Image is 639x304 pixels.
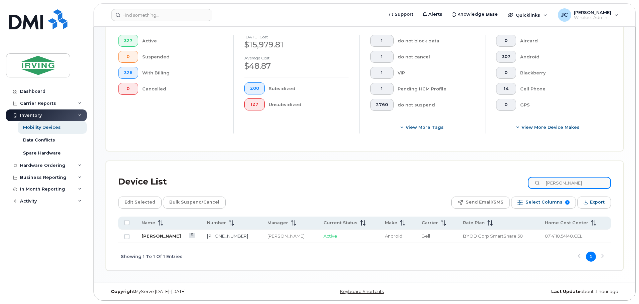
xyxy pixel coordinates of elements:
a: [PERSON_NAME] [142,233,181,239]
span: Showing 1 To 1 Of 1 Entries [121,252,183,262]
span: Number [207,220,226,226]
span: Bulk Suspend/Cancel [169,197,219,207]
h4: [DATE] cost [244,35,349,39]
button: Export [577,197,611,209]
input: Search Device List ... [528,177,611,189]
button: 0 [496,35,516,47]
span: 1 [376,54,388,59]
button: 307 [496,51,516,63]
div: about 1 hour ago [451,289,623,294]
div: Pending HCM Profile [398,83,475,95]
span: 2760 [376,102,388,107]
button: Page 1 [586,252,596,262]
span: Select Columns [525,197,563,207]
button: 327 [118,35,138,47]
div: GPS [520,99,601,111]
button: Bulk Suspend/Cancel [163,197,226,209]
button: View more tags [370,121,474,133]
div: [PERSON_NAME] [267,233,311,239]
div: $48.87 [244,60,349,72]
a: Knowledge Base [447,8,502,21]
span: Android [385,233,402,239]
span: BYOD Corp SmartShare 50 [463,233,523,239]
button: 326 [118,67,138,79]
span: 9 [565,200,570,205]
div: Unsubsidized [269,98,349,110]
div: Subsidized [269,82,349,94]
input: Find something... [111,9,212,21]
button: 0 [496,99,516,111]
span: Quicklinks [516,12,540,18]
span: 1 [376,38,388,43]
a: View Last Bill [189,233,195,238]
span: Wireless Admin [574,15,611,20]
a: Support [384,8,418,21]
a: Alerts [418,8,447,21]
span: 307 [502,54,510,59]
span: Bell [422,233,430,239]
strong: Copyright [111,289,135,294]
div: With Billing [142,67,223,79]
span: Alerts [428,11,442,18]
div: Cell Phone [520,83,601,95]
button: 2760 [370,99,394,111]
h4: Average cost [244,56,349,60]
span: Carrier [422,220,438,226]
span: Active [324,233,337,239]
div: Blackberry [520,67,601,79]
button: 1 [370,67,394,79]
button: Edit Selected [118,197,162,209]
a: [PHONE_NUMBER] [207,233,248,239]
span: Support [395,11,413,18]
span: 1 [376,70,388,75]
div: $15,979.81 [244,39,349,50]
span: JC [561,11,568,19]
button: 0 [118,83,138,95]
span: Export [590,197,605,207]
span: View more tags [406,124,444,130]
span: 0 [502,38,510,43]
span: Manager [267,220,288,226]
div: Android [520,51,601,63]
span: 0 [124,86,133,91]
div: Cancelled [142,83,223,95]
span: 0714110.54140.CEL [545,233,582,239]
button: 1 [370,83,394,95]
div: Active [142,35,223,47]
span: View More Device Makes [521,124,580,130]
button: Send Email/SMS [451,197,510,209]
span: Send Email/SMS [466,197,503,207]
span: 327 [124,38,133,43]
div: do not cancel [398,51,475,63]
a: Keyboard Shortcuts [340,289,384,294]
span: Make [385,220,397,226]
button: 0 [118,51,138,63]
button: Select Columns 9 [511,197,576,209]
span: 1 [376,86,388,91]
button: 0 [496,67,516,79]
div: MyServe [DATE]–[DATE] [106,289,278,294]
button: 127 [244,98,265,110]
span: 127 [250,102,259,107]
button: 200 [244,82,265,94]
div: do not suspend [398,99,475,111]
div: Device List [118,173,167,191]
span: Current Status [324,220,358,226]
span: 14 [502,86,510,91]
span: Rate Plan [463,220,485,226]
button: 14 [496,83,516,95]
span: Knowledge Base [457,11,498,18]
div: Quicklinks [503,8,552,22]
span: 200 [250,86,259,91]
div: VIP [398,67,475,79]
button: 1 [370,35,394,47]
strong: Last Update [551,289,581,294]
span: Home Cost Center [545,220,588,226]
span: 0 [502,102,510,107]
div: John Cameron [553,8,623,22]
button: View More Device Makes [496,121,600,133]
div: Aircard [520,35,601,47]
span: 326 [124,70,133,75]
span: Edit Selected [125,197,155,207]
span: 0 [124,54,133,59]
